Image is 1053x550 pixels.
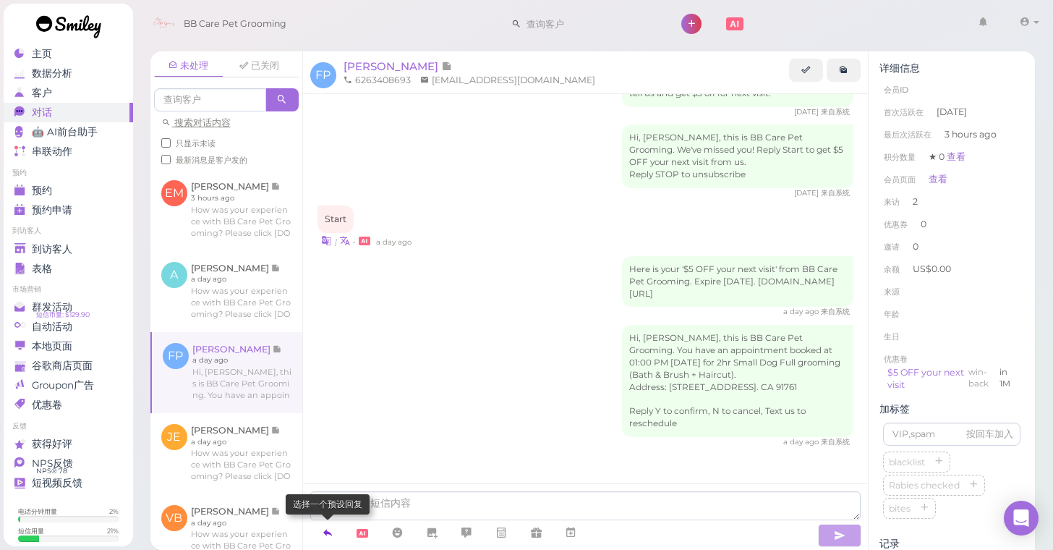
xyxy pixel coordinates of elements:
span: 会员页面 [884,174,916,185]
span: 主页 [32,48,52,60]
a: 获得好评 [4,434,133,454]
a: 数据分析 [4,64,133,83]
a: 主页 [4,44,133,64]
span: bites [886,503,913,514]
span: ★ 0 [929,151,965,162]
div: 2 % [109,507,119,516]
span: blacklist [886,457,928,467]
span: 自动活动 [32,321,72,333]
a: 查看 [947,151,965,162]
div: 21 % [107,526,119,536]
span: 本地页面 [32,340,72,352]
div: 短信用量 [18,526,44,536]
span: Groupon广告 [32,379,94,392]
li: 6263408693 [340,74,414,87]
li: 反馈 [4,421,133,431]
div: 按回车加入 [966,428,1013,441]
a: 谷歌商店页面 [4,356,133,376]
span: FP [310,62,336,88]
a: 搜索对话内容 [161,117,231,128]
span: 来自系统 [821,107,850,117]
span: 最后次活跃在 [884,130,931,140]
span: 来访 [884,197,900,207]
span: 优惠券 [884,219,908,229]
div: 记录 [879,538,1024,550]
span: NPS® 78 [36,465,67,477]
span: 积分数量 [884,152,916,162]
a: 预约申请 [4,200,133,220]
span: [PERSON_NAME] [344,59,441,73]
a: 已关闭 [225,55,294,77]
div: 到期于2025-10-15 11:59pm [999,366,1016,392]
a: 预约 [4,181,133,200]
a: 表格 [4,259,133,279]
span: BB Care Pet Grooming [184,4,286,44]
div: Start [317,206,354,233]
li: 预约 [4,168,133,178]
div: 电话分钟用量 [18,507,57,516]
span: 来自系统 [821,437,850,447]
span: 08/31/2025 03:22pm [794,188,821,198]
span: 09/15/2025 02:15pm [783,307,821,316]
span: 串联动作 [32,145,72,158]
span: 09/15/2025 02:15pm [376,237,412,247]
a: 群发活动 短信币量: $129.90 [4,297,133,317]
span: 预约 [32,185,52,197]
a: Groupon广告 [4,376,133,395]
input: VIP,spam [883,423,1020,446]
span: 会员ID [884,85,908,95]
a: [PERSON_NAME] [344,59,452,73]
div: Here is your '$5 OFF your next visit' from BB Care Pet Grooming. Expire [DATE]. [DOMAIN_NAME][URL] [622,256,853,308]
a: $5 OFF your next visit [887,367,964,391]
span: 谷歌商店页面 [32,360,93,372]
span: 优惠卷 [884,354,908,364]
span: 客户 [32,87,52,99]
li: 到访客人 [4,226,133,236]
a: 未处理 [154,55,223,77]
span: 来源 [884,287,900,297]
span: 09/15/2025 03:59pm [783,437,821,447]
a: 本地页面 [4,337,133,356]
span: 余额 [884,264,902,274]
span: 短视频反馈 [32,477,82,489]
span: 到访客人 [32,243,72,255]
span: 短信币量: $129.90 [36,309,90,321]
div: Hi, [PERSON_NAME], this is BB Care Pet Grooming. We've missed you! Reply Start to get $5 OFF your... [622,124,853,188]
a: 短视频反馈 [4,473,133,493]
li: 2 [879,190,1024,213]
span: 最新消息是客户发的 [176,155,247,165]
i: | [335,237,337,247]
span: NPS反馈 [32,457,73,470]
li: 0 [879,235,1024,258]
span: 生日 [884,331,900,342]
input: 查询客户 [521,12,662,35]
a: 优惠卷 [4,395,133,415]
a: NPS反馈 NPS® 78 [4,454,133,473]
a: 自动活动 [4,317,133,337]
span: US$0.00 [913,263,951,274]
span: 记录 [441,59,452,73]
input: 查询客户 [154,88,266,111]
span: 获得好评 [32,438,72,450]
div: Hi, [PERSON_NAME], this is BB Care Pet Grooming. You have an appointment booked at 01:00 PM [DATE... [622,325,853,438]
li: 0 [879,213,1024,236]
div: Open Intercom Messenger [1004,501,1039,536]
div: 加标签 [879,403,1024,415]
span: 🤖 AI前台助手 [32,126,98,138]
span: 06/24/2025 04:17pm [794,107,821,117]
span: 来自系统 [821,307,850,316]
div: 详细信息 [879,62,1024,75]
input: 只显示未读 [161,138,171,148]
span: 群发活动 [32,301,72,313]
a: 查看 [929,174,947,185]
span: 表格 [32,263,52,275]
span: 邀请 [884,242,900,252]
li: 市场营销 [4,284,133,295]
span: 年龄 [884,309,900,319]
span: [DATE] [937,106,967,119]
a: 到访客人 [4,240,133,259]
input: 最新消息是客户发的 [161,155,171,164]
span: 来自系统 [821,188,850,198]
div: win-back [968,366,999,392]
div: • [317,233,854,248]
